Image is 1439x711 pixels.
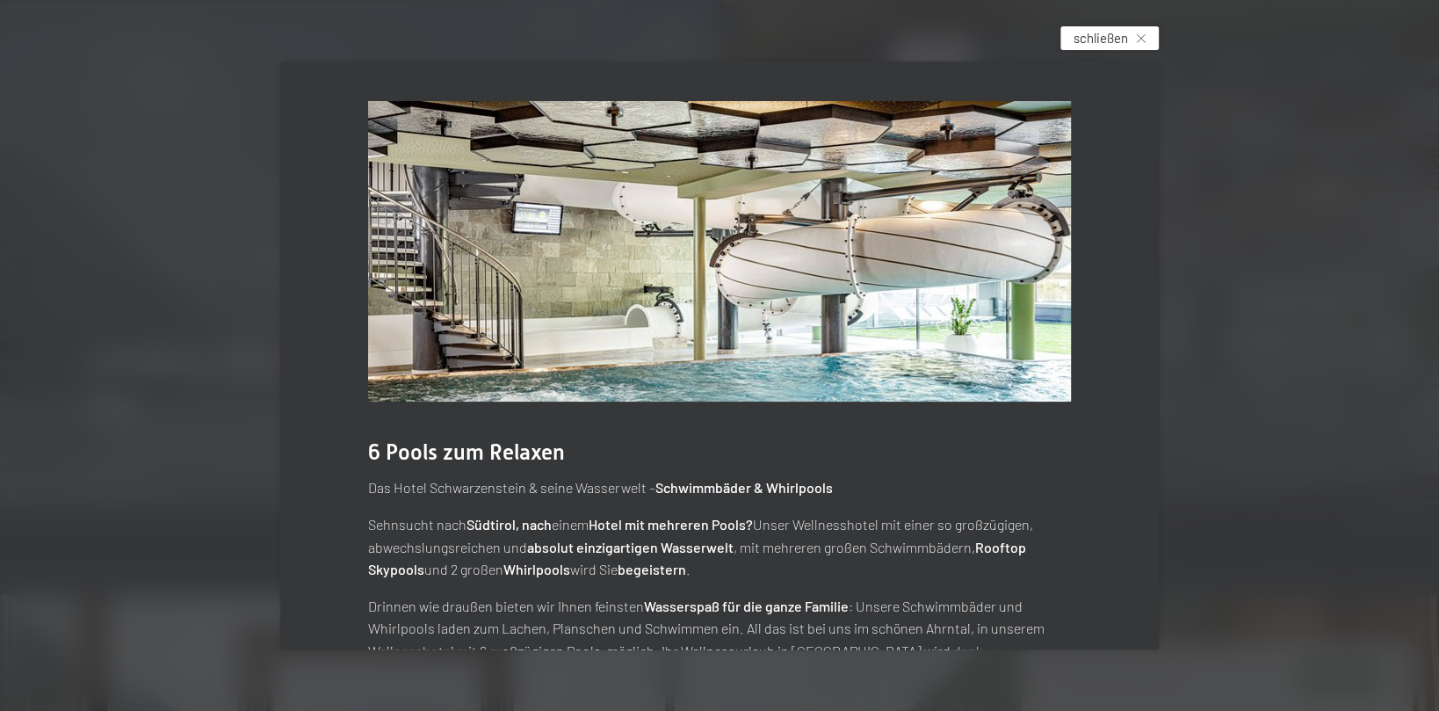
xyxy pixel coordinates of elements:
p: Sehnsucht nach einem Unser Wellnesshotel mit einer so großzügigen, abwechslungsreichen und , mit ... [368,513,1071,581]
p: Das Hotel Schwarzenstein & seine Wasserwelt – [368,476,1071,499]
strong: Whirlpools [503,561,570,577]
strong: Hotel mit mehreren Pools? [589,516,753,533]
strong: Südtirol, nach [466,516,552,533]
img: Urlaub - Schwimmbad - Sprudelbänke - Babybecken uvw. [368,101,1071,402]
span: 6 Pools zum Relaxen [368,439,565,465]
strong: absolut einzigartigen Wasserwelt [527,539,734,555]
strong: begeistern [618,561,686,577]
strong: Schwimmbäder & Whirlpools [655,479,833,496]
span: schließen [1074,29,1128,47]
p: Drinnen wie draußen bieten wir Ihnen feinsten : Unsere Schwimmbäder und Whirlpools laden zum Lach... [368,595,1071,707]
